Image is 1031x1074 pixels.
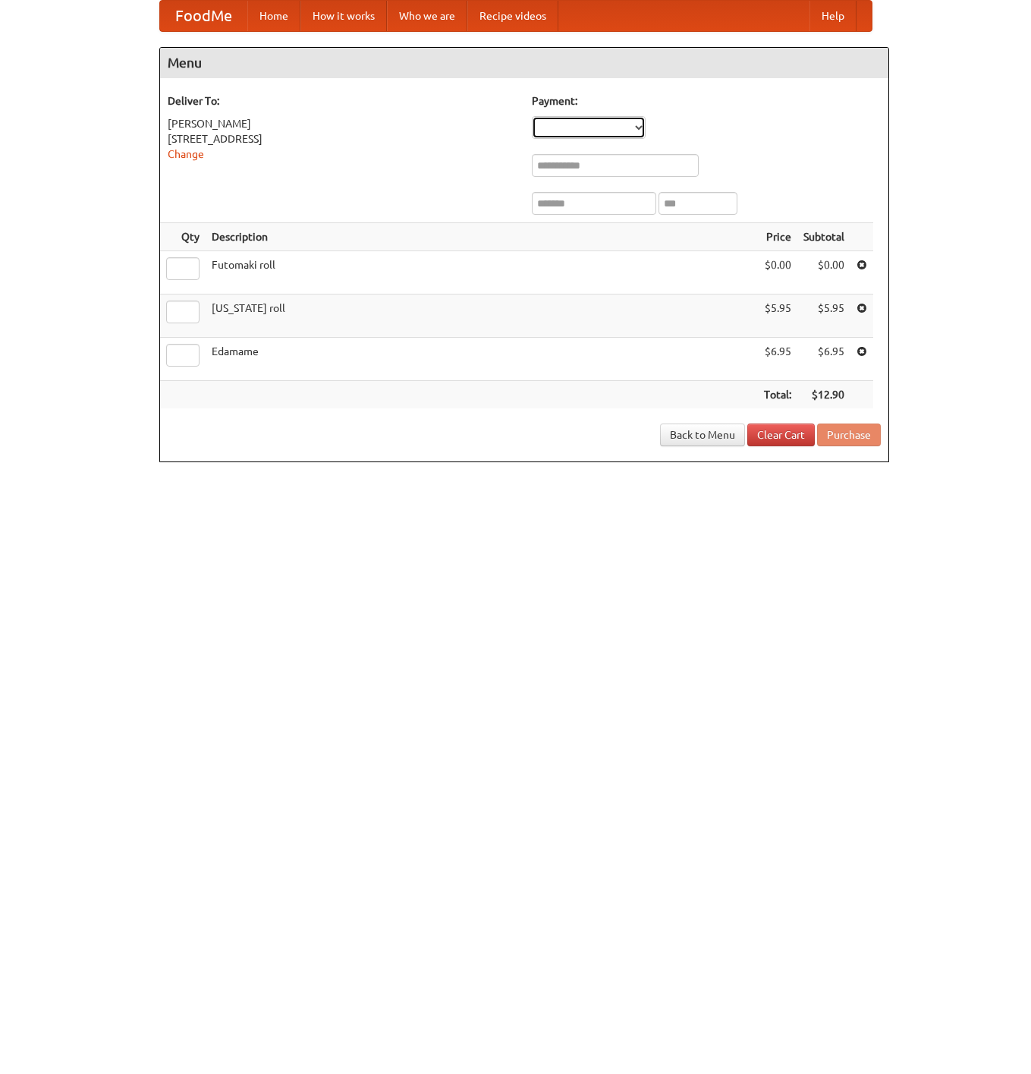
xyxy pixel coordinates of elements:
th: Total: [758,381,797,409]
a: Help [809,1,857,31]
td: $6.95 [758,338,797,381]
div: [STREET_ADDRESS] [168,131,517,146]
a: Home [247,1,300,31]
a: How it works [300,1,387,31]
a: Who we are [387,1,467,31]
h5: Payment: [532,93,881,109]
th: Qty [160,223,206,251]
th: $12.90 [797,381,850,409]
a: Change [168,148,204,160]
td: $6.95 [797,338,850,381]
th: Price [758,223,797,251]
a: Recipe videos [467,1,558,31]
div: [PERSON_NAME] [168,116,517,131]
td: $5.95 [758,294,797,338]
td: Futomaki roll [206,251,758,294]
td: $5.95 [797,294,850,338]
td: $0.00 [758,251,797,294]
h4: Menu [160,48,888,78]
a: Back to Menu [660,424,745,446]
td: $0.00 [797,251,850,294]
a: FoodMe [160,1,247,31]
th: Subtotal [797,223,850,251]
a: Clear Cart [747,424,815,446]
td: [US_STATE] roll [206,294,758,338]
h5: Deliver To: [168,93,517,109]
th: Description [206,223,758,251]
button: Purchase [817,424,881,446]
td: Edamame [206,338,758,381]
